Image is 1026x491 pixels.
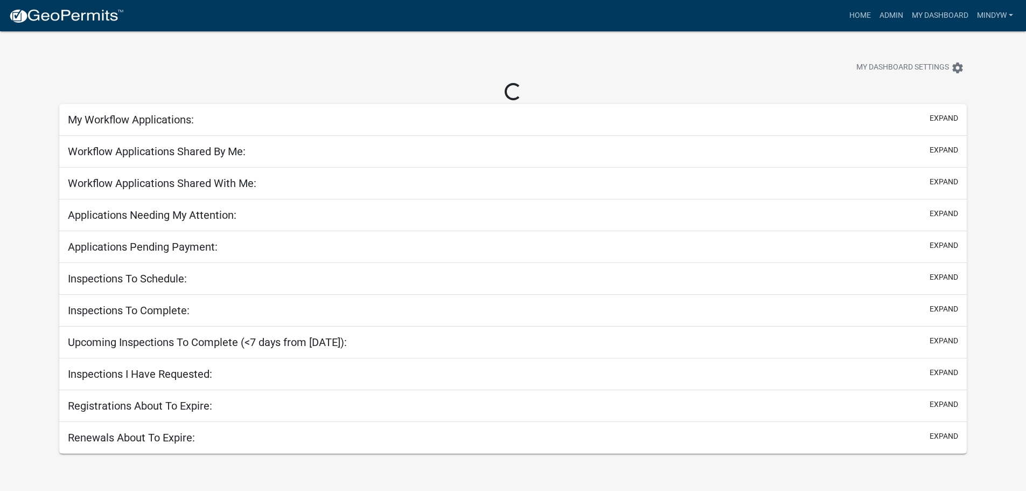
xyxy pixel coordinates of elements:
[930,367,958,378] button: expand
[930,208,958,219] button: expand
[68,209,236,222] h5: Applications Needing My Attention:
[951,61,964,74] i: settings
[930,113,958,124] button: expand
[845,5,875,26] a: Home
[848,57,973,78] button: My Dashboard Settingssettings
[68,272,187,285] h5: Inspections To Schedule:
[930,272,958,283] button: expand
[930,240,958,251] button: expand
[930,431,958,442] button: expand
[930,144,958,156] button: expand
[68,145,246,158] h5: Workflow Applications Shared By Me:
[973,5,1017,26] a: mindyw
[68,399,212,412] h5: Registrations About To Expire:
[68,177,256,190] h5: Workflow Applications Shared With Me:
[875,5,908,26] a: Admin
[856,61,949,74] span: My Dashboard Settings
[68,336,347,349] h5: Upcoming Inspections To Complete (<7 days from [DATE]):
[68,368,212,381] h5: Inspections I Have Requested:
[68,304,190,317] h5: Inspections To Complete:
[68,240,218,253] h5: Applications Pending Payment:
[68,113,194,126] h5: My Workflow Applications:
[908,5,973,26] a: My Dashboard
[68,431,195,444] h5: Renewals About To Expire:
[930,176,958,188] button: expand
[930,303,958,315] button: expand
[930,335,958,347] button: expand
[930,399,958,410] button: expand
